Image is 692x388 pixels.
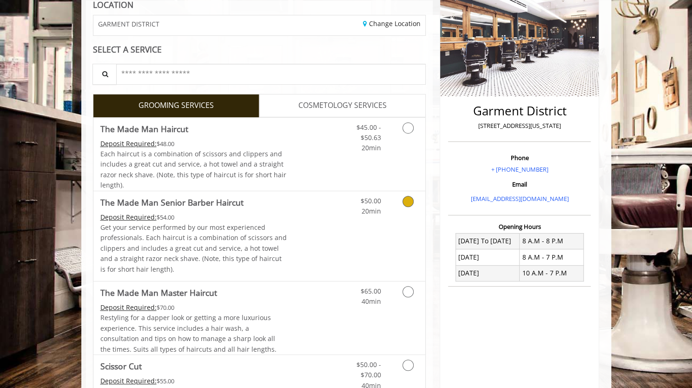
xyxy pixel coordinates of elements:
h3: Email [450,181,588,187]
a: [EMAIL_ADDRESS][DOMAIN_NAME] [470,194,568,203]
span: $50.00 [360,196,381,205]
b: The Made Man Haircut [100,122,188,135]
p: Get your service performed by our most experienced professionals. Each haircut is a combination o... [100,222,287,274]
td: [DATE] [455,265,520,281]
span: $50.00 - $70.00 [356,360,381,379]
td: [DATE] [455,249,520,265]
h3: Phone [450,154,588,161]
span: 20min [361,207,381,215]
a: Change Location [363,19,421,28]
div: $54.00 [100,212,287,222]
div: SELECT A SERVICE [93,45,426,54]
td: 8 A.M - 7 P.M [520,249,584,265]
span: This service needs some Advance to be paid before we block your appointment [100,376,157,385]
h3: Opening Hours [448,223,591,230]
span: Restyling for a dapper look or getting a more luxurious experience. This service includes a hair ... [100,313,277,353]
h2: Garment District [450,104,588,118]
span: This service needs some Advance to be paid before we block your appointment [100,139,157,148]
td: [DATE] To [DATE] [455,233,520,249]
td: 8 A.M - 8 P.M [520,233,584,249]
span: GROOMING SERVICES [138,100,214,112]
span: $45.00 - $50.63 [356,123,381,142]
button: Service Search [92,64,117,85]
td: 10 A.M - 7 P.M [520,265,584,281]
a: + [PHONE_NUMBER] [491,165,548,174]
span: 40min [361,297,381,306]
b: Scissor Cut [100,360,142,373]
div: $70.00 [100,302,287,313]
span: This service needs some Advance to be paid before we block your appointment [100,303,157,312]
div: $48.00 [100,139,287,149]
span: COSMETOLOGY SERVICES [298,100,387,112]
span: 20min [361,143,381,152]
span: Each haircut is a combination of scissors and clippers and includes a great cut and service, a ho... [100,149,286,189]
span: $65.00 [360,287,381,295]
p: [STREET_ADDRESS][US_STATE] [450,121,588,131]
div: $55.00 [100,376,287,386]
b: The Made Man Master Haircut [100,286,217,299]
span: GARMENT DISTRICT [98,20,159,27]
span: This service needs some Advance to be paid before we block your appointment [100,213,157,221]
b: The Made Man Senior Barber Haircut [100,196,244,209]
